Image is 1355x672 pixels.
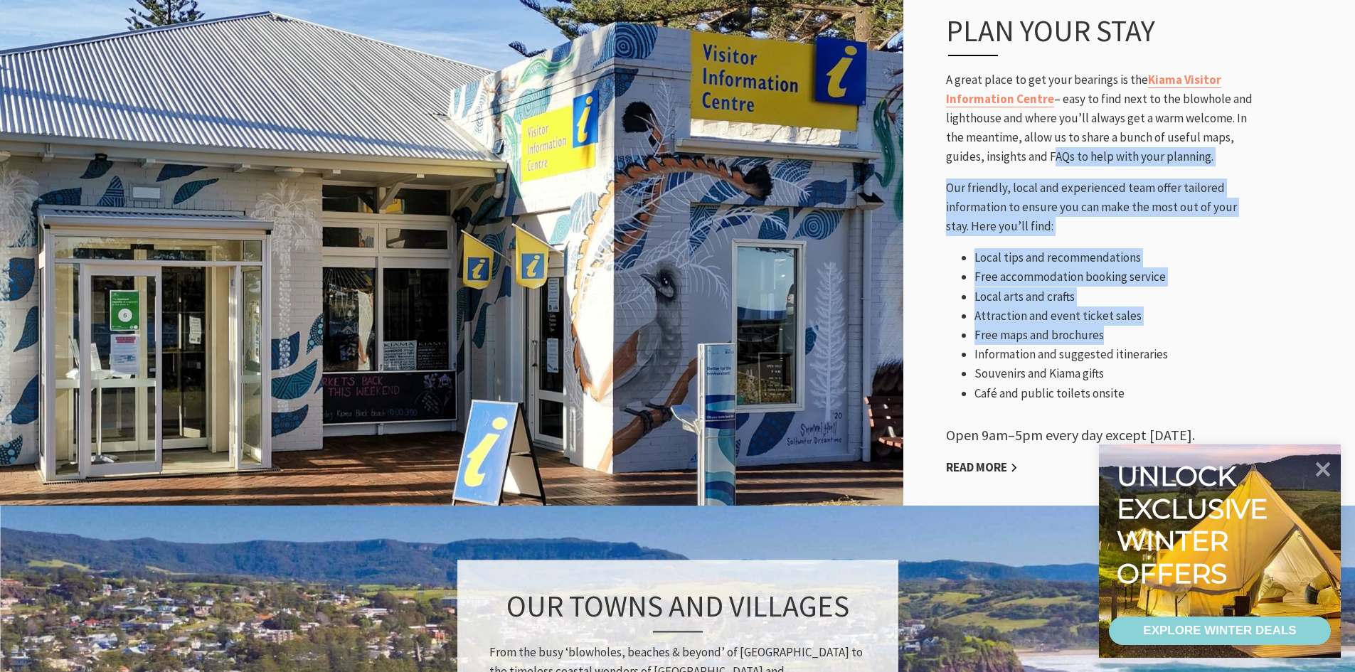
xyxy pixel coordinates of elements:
[1109,617,1331,645] a: EXPLORE WINTER DEALS
[946,178,1259,237] p: Our friendly, local and experienced team offer tailored information to ensure you can make the mo...
[946,427,1259,444] h5: Open 9am–5pm every day except [DATE].
[974,248,1259,267] li: Local tips and recommendations
[974,306,1259,326] li: Attraction and event ticket sales
[974,326,1259,345] li: Free maps and brochures
[946,459,1018,476] a: Read More
[974,287,1259,306] li: Local arts and crafts
[974,384,1259,403] li: Café and public toilets onsite
[974,364,1259,383] li: Souvenirs and Kiama gifts
[1143,617,1296,645] div: EXPLORE WINTER DEALS
[946,72,1221,107] a: Kiama Visitor Information Centre
[1117,460,1274,590] div: Unlock exclusive winter offers
[974,345,1259,364] li: Information and suggested itineraries
[946,13,1228,55] h3: Plan your Stay
[974,267,1259,287] li: Free accommodation booking service
[946,72,1253,165] span: A great place to get your bearings is the – easy to find next to the blowhole and lighthouse and ...
[489,588,866,632] h3: Our towns and villages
